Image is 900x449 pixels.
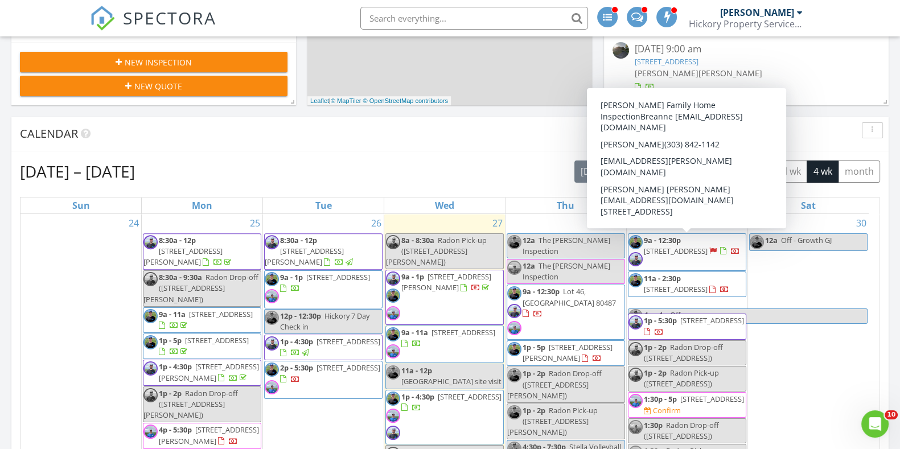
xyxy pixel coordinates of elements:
span: 1p - 4:30p [280,336,313,347]
img: img_7352.jpg [507,321,521,335]
iframe: Intercom live chat [861,410,889,438]
a: 9a - 1p [STREET_ADDRESS] [280,272,370,293]
a: Monday [190,197,215,213]
a: 9a - 12:30p Lot 46, [GEOGRAPHIC_DATA] 80487 [507,285,625,340]
span: 1p - 5p [159,335,182,345]
span: 12a [523,235,535,245]
a: 9:00 am [STREET_ADDRESS][PERSON_NAME] [PERSON_NAME][PERSON_NAME][PERSON_NAME] 1 hours and 29 minu... [20,1,287,74]
span: 1p - 2p [644,368,667,378]
span: New Inspection [125,56,192,68]
a: 1p - 5p [STREET_ADDRESS][PERSON_NAME] [507,340,625,366]
a: Leaflet [310,97,329,104]
span: Radon Drop-off ([STREET_ADDRESS][PERSON_NAME]) [507,368,602,400]
button: list [682,160,708,183]
span: 1:30p - 5p [644,394,677,404]
span: 11a - 12p [401,365,432,376]
span: Radon Pick-up ([STREET_ADDRESS][PERSON_NAME]) [507,405,598,437]
span: 1p - 2p [523,368,545,378]
span: 9a - 1p [401,271,424,282]
span: [STREET_ADDRESS] [185,335,249,345]
img: img_7352.jpg [507,261,521,275]
span: 1p - 4:30p [401,392,434,402]
img: screenshot_20250720_130623.png [386,365,400,380]
a: 1p - 5:30p [STREET_ADDRESS] [644,315,744,336]
span: Radon Pick-up ([STREET_ADDRESS][PERSON_NAME]) [386,235,487,267]
img: screenshot_20250720_130857.png [143,272,158,286]
img: screenshot_20250720_130857.png [386,271,400,286]
a: 4p - 5:30p [STREET_ADDRESS][PERSON_NAME] [159,425,259,446]
button: week [735,160,770,183]
span: [STREET_ADDRESS][PERSON_NAME] [143,246,223,267]
a: 9a - 12:30p Lot 46, [GEOGRAPHIC_DATA] 80487 [523,286,616,318]
span: 1p - 2p [523,405,545,415]
img: screenshot_20250720_130623.png [507,368,521,382]
a: Go to August 24, 2025 [126,214,141,232]
span: [STREET_ADDRESS] [680,394,744,404]
img: streetview [613,42,629,59]
div: [PERSON_NAME] [720,7,794,18]
a: 1p - 4:30p [STREET_ADDRESS] [401,392,502,413]
input: Search everything... [360,7,588,30]
img: screenshot_20250720_130623.png [386,327,400,341]
span: [STREET_ADDRESS] [644,284,708,294]
span: 1p - 4p [644,309,668,323]
a: 1p - 5p [STREET_ADDRESS] [159,335,249,356]
button: Next [649,160,676,183]
img: img_7352.jpg [386,306,400,320]
a: Go to August 27, 2025 [490,214,505,232]
a: 9a - 12:30p [STREET_ADDRESS] [628,233,746,271]
a: 8:30a - 12p [STREET_ADDRESS][PERSON_NAME] [265,235,355,267]
span: Radon Drop-off ([STREET_ADDRESS][PERSON_NAME]) [143,272,258,304]
img: screenshot_20250720_130857.png [143,388,158,402]
img: screenshot_20250720_130857.png [628,315,643,329]
img: The Best Home Inspection Software - Spectora [90,6,115,31]
button: Previous [623,160,650,183]
img: img_7352.jpg [143,425,158,439]
span: 9a - 11a [401,327,428,337]
a: 4p - 5:30p [STREET_ADDRESS][PERSON_NAME] [143,423,261,448]
img: screenshot_20250720_130623.png [628,273,643,287]
button: month [838,160,880,183]
img: screenshot_20250720_130857.png [628,252,643,266]
button: cal wk [769,160,808,183]
a: © OpenStreetMap contributors [363,97,448,104]
a: 8:30a - 12p [STREET_ADDRESS][PERSON_NAME] [143,235,233,267]
span: 1p - 5:30p [644,315,677,326]
a: 1p - 5p [STREET_ADDRESS][PERSON_NAME] [523,342,613,363]
img: screenshot_20250720_130623.png [628,235,643,249]
button: [DATE] [574,160,616,183]
span: [STREET_ADDRESS][PERSON_NAME] [159,361,259,382]
a: Go to August 26, 2025 [369,214,384,232]
span: 9a - 12:30p [523,286,560,296]
span: 1p - 4:30p [159,361,192,372]
img: screenshot_20250720_130857.png [143,361,158,376]
button: New Inspection [20,52,287,72]
img: screenshot_20250720_130857.png [628,342,643,356]
img: img_7352.jpg [265,380,279,394]
span: [STREET_ADDRESS] [317,336,380,347]
a: 9a - 1p [STREET_ADDRESS][PERSON_NAME] [401,271,491,293]
a: Sunday [70,197,92,213]
a: 1p - 5:30p [STREET_ADDRESS] [628,314,746,339]
img: screenshot_20250720_130623.png [750,235,764,249]
img: screenshot_20250720_130623.png [507,405,521,419]
img: screenshot_20250720_130623.png [143,335,158,349]
span: 9a - 12:30p [644,235,681,245]
img: img_7352.jpg [265,289,279,303]
span: SPECTORA [123,6,216,30]
a: 1p - 4:30p [STREET_ADDRESS] [385,390,504,445]
img: screenshot_20250720_130623.png [143,309,158,323]
a: 2p - 5:30p [STREET_ADDRESS] [264,361,383,398]
img: screenshot_20250720_130623.png [628,309,643,323]
img: screenshot_20250720_130857.png [507,304,521,318]
img: screenshot_20250720_130623.png [386,392,400,406]
span: Off [670,310,681,320]
span: 10 [885,410,898,419]
a: Confirm [644,405,681,416]
a: 9a - 1p [STREET_ADDRESS] [264,270,383,308]
a: 1p - 4:30p [STREET_ADDRESS][PERSON_NAME] [159,361,259,382]
a: 8:30a - 12p [STREET_ADDRESS][PERSON_NAME] [143,233,261,270]
span: [PERSON_NAME] [635,68,698,79]
a: Thursday [554,197,577,213]
div: [DATE] 9:00 am [635,42,858,56]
